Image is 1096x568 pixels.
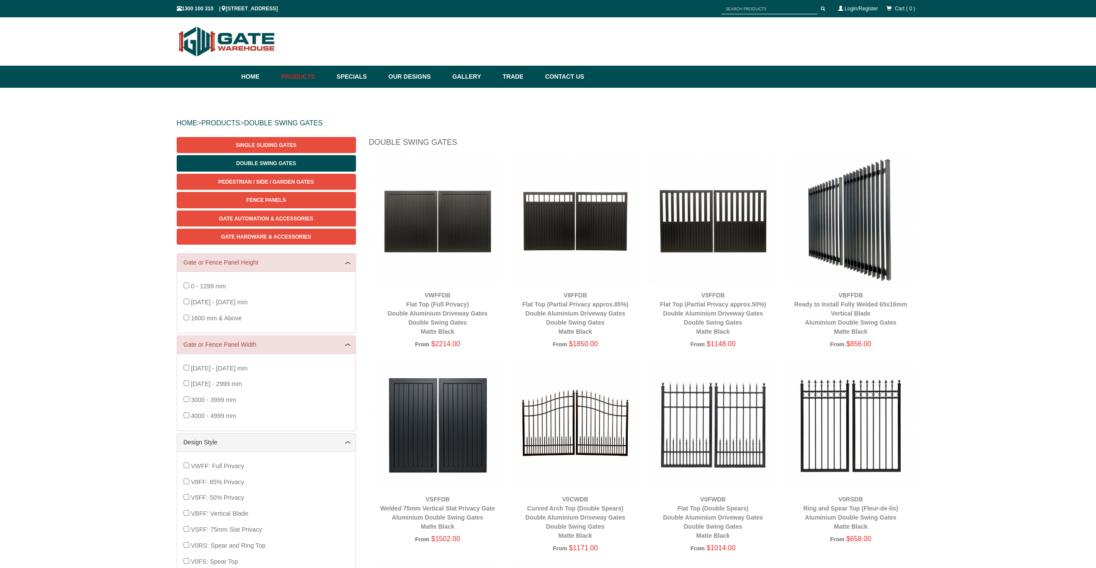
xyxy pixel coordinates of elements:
img: VSFFDB - Welded 75mm Vertical Slat Privacy Gate - Aluminium Double Swing Gates - Matte Black - Ga... [373,361,502,490]
a: Home [241,66,277,88]
a: Design Style [184,438,349,447]
a: V0FWDBFlat Top (Double Spears)Double Aluminium Driveway GatesDouble Swing GatesMatte Black [663,496,763,539]
span: V8FF: 85% Privacy [191,479,244,485]
span: 3000 - 3999 mm [191,396,236,403]
span: $856.00 [846,340,871,348]
div: > > [177,109,920,137]
span: $1502.00 [431,535,460,542]
a: PRODUCTS [201,119,240,127]
h1: Double Swing Gates [369,137,920,152]
a: Login/Register [845,6,878,12]
a: Pedestrian / Side / Garden Gates [177,174,356,190]
a: Single Sliding Gates [177,137,356,153]
a: Our Designs [384,66,448,88]
a: Fence Panels [177,192,356,208]
a: Gate or Fence Panel Height [184,258,349,267]
span: From [830,341,844,348]
img: Gate Warehouse [177,22,277,61]
a: VSFFDBWelded 75mm Vertical Slat Privacy GateAluminium Double Swing GatesMatte Black [380,496,495,530]
img: V0CWDB - Curved Arch Top (Double Spears) - Double Aluminium Driveway Gates - Double Swing Gates -... [511,361,640,490]
a: HOME [177,119,197,127]
span: $1014.00 [707,544,736,552]
span: V0FS: Spear Top [191,558,238,565]
span: V5FF: 50% Privacy [191,494,244,501]
span: Gate Automation & Accessories [219,216,313,222]
span: VSFF: 75mm Slat Privacy [191,526,262,533]
a: Contact Us [541,66,585,88]
a: Trade [498,66,540,88]
span: Pedestrian / Side / Garden Gates [218,179,314,185]
a: V5FFDBFlat Top (Partial Privacy approx.50%)Double Aluminium Driveway GatesDouble Swing GatesMatte... [660,292,766,335]
a: Products [277,66,333,88]
span: $2214.00 [431,340,460,348]
span: [DATE] - 2999 mm [191,380,242,387]
span: 1600 mm & Above [191,315,242,322]
a: Gate Hardware & Accessories [177,229,356,245]
span: V0RS: Spear and Ring Top [191,542,266,549]
img: VBFFDB - Ready to Install Fully Welded 65x16mm Vertical Blade - Aluminium Double Swing Gates - Ma... [786,156,915,286]
span: Cart ( 0 ) [895,6,915,12]
span: From [690,341,705,348]
span: $1850.00 [569,340,598,348]
span: From [415,536,429,542]
a: Gate Automation & Accessories [177,211,356,227]
a: Gallery [448,66,498,88]
span: From [830,536,844,542]
span: From [553,545,567,552]
span: [DATE] - [DATE] mm [191,365,248,372]
input: SEARCH PRODUCTS [721,3,818,14]
img: VWFFDB - Flat Top (Full Privacy) - Double Aluminium Driveway Gates - Double Swing Gates - Matte B... [373,156,502,286]
span: 1300 100 310 | [STREET_ADDRESS] [177,6,278,12]
a: V8FFDBFlat Top (Partial Privacy approx.85%)Double Aluminium Driveway GatesDouble Swing GatesMatte... [522,292,629,335]
span: VWFF: Full Privacy [191,463,244,469]
a: Double Swing Gates [177,155,356,171]
span: Fence Panels [246,197,286,203]
span: $1148.00 [707,340,736,348]
span: $1171.00 [569,544,598,552]
span: 0 - 1299 mm [191,283,226,290]
span: From [690,545,705,552]
span: $658.00 [846,535,871,542]
a: DOUBLE SWING GATES [244,119,323,127]
a: Specials [332,66,384,88]
img: V0RSDB - Ring and Spear Top (Fleur-de-lis) - Aluminium Double Swing Gates - Matte Black - Gate Wa... [786,361,915,490]
span: [DATE] - [DATE] mm [191,299,248,306]
span: VBFF: Vertical Blade [191,510,248,517]
span: Gate Hardware & Accessories [221,234,311,240]
img: V0FWDB - Flat Top (Double Spears) - Double Aluminium Driveway Gates - Double Swing Gates - Matte ... [648,361,778,490]
span: Single Sliding Gates [236,142,296,148]
span: 4000 - 4999 mm [191,412,236,419]
a: V0RSDBRing and Spear Top (Fleur-de-lis)Aluminium Double Swing GatesMatte Black [803,496,898,530]
span: Double Swing Gates [236,160,296,166]
a: V0CWDBCurved Arch Top (Double Spears)Double Aluminium Driveway GatesDouble Swing GatesMatte Black [525,496,625,539]
a: VBFFDBReady to Install Fully Welded 65x16mm Vertical BladeAluminium Double Swing GatesMatte Black [794,292,907,335]
span: From [415,341,429,348]
span: From [553,341,567,348]
img: V8FFDB - Flat Top (Partial Privacy approx.85%) - Double Aluminium Driveway Gates - Double Swing G... [511,156,640,286]
a: Gate or Fence Panel Width [184,340,349,349]
a: VWFFDBFlat Top (Full Privacy)Double Aluminium Driveway GatesDouble Swing GatesMatte Black [388,292,487,335]
img: V5FFDB - Flat Top (Partial Privacy approx.50%) - Double Aluminium Driveway Gates - Double Swing G... [648,156,778,286]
